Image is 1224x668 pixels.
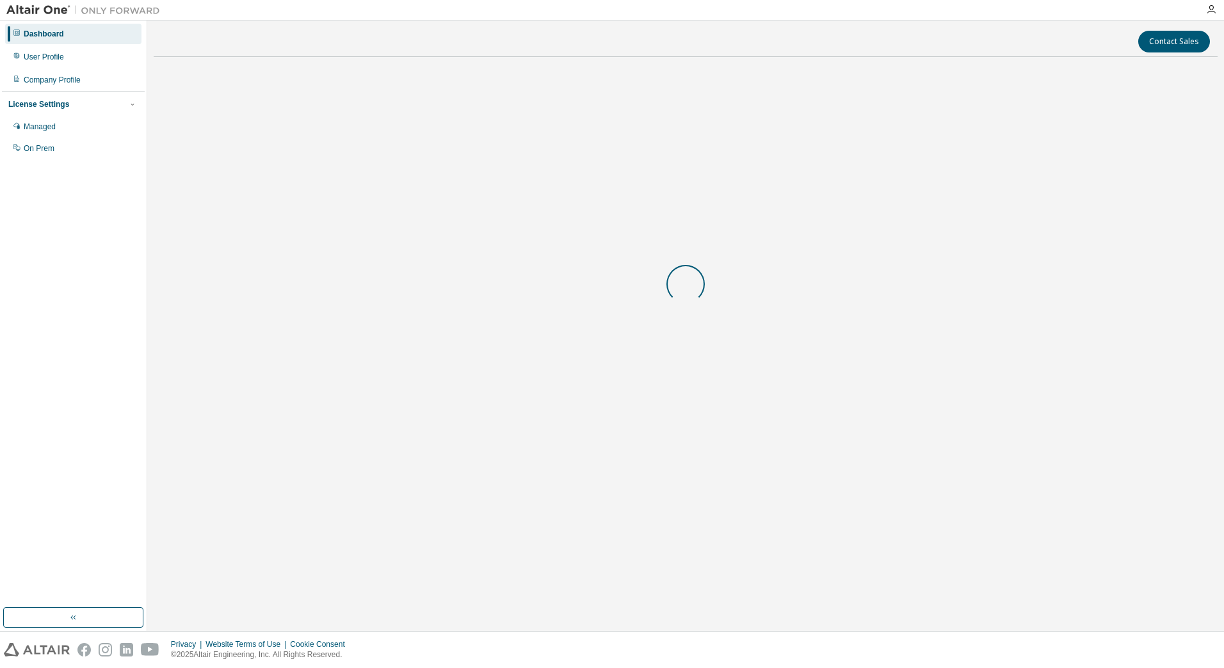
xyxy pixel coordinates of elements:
button: Contact Sales [1138,31,1210,52]
div: Company Profile [24,75,81,85]
img: Altair One [6,4,166,17]
p: © 2025 Altair Engineering, Inc. All Rights Reserved. [171,649,353,660]
img: instagram.svg [99,643,112,656]
div: On Prem [24,143,54,154]
img: linkedin.svg [120,643,133,656]
div: Privacy [171,639,205,649]
img: facebook.svg [77,643,91,656]
img: altair_logo.svg [4,643,70,656]
div: Dashboard [24,29,64,39]
div: Cookie Consent [290,639,352,649]
img: youtube.svg [141,643,159,656]
div: License Settings [8,99,69,109]
div: User Profile [24,52,64,62]
div: Managed [24,122,56,132]
div: Website Terms of Use [205,639,290,649]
